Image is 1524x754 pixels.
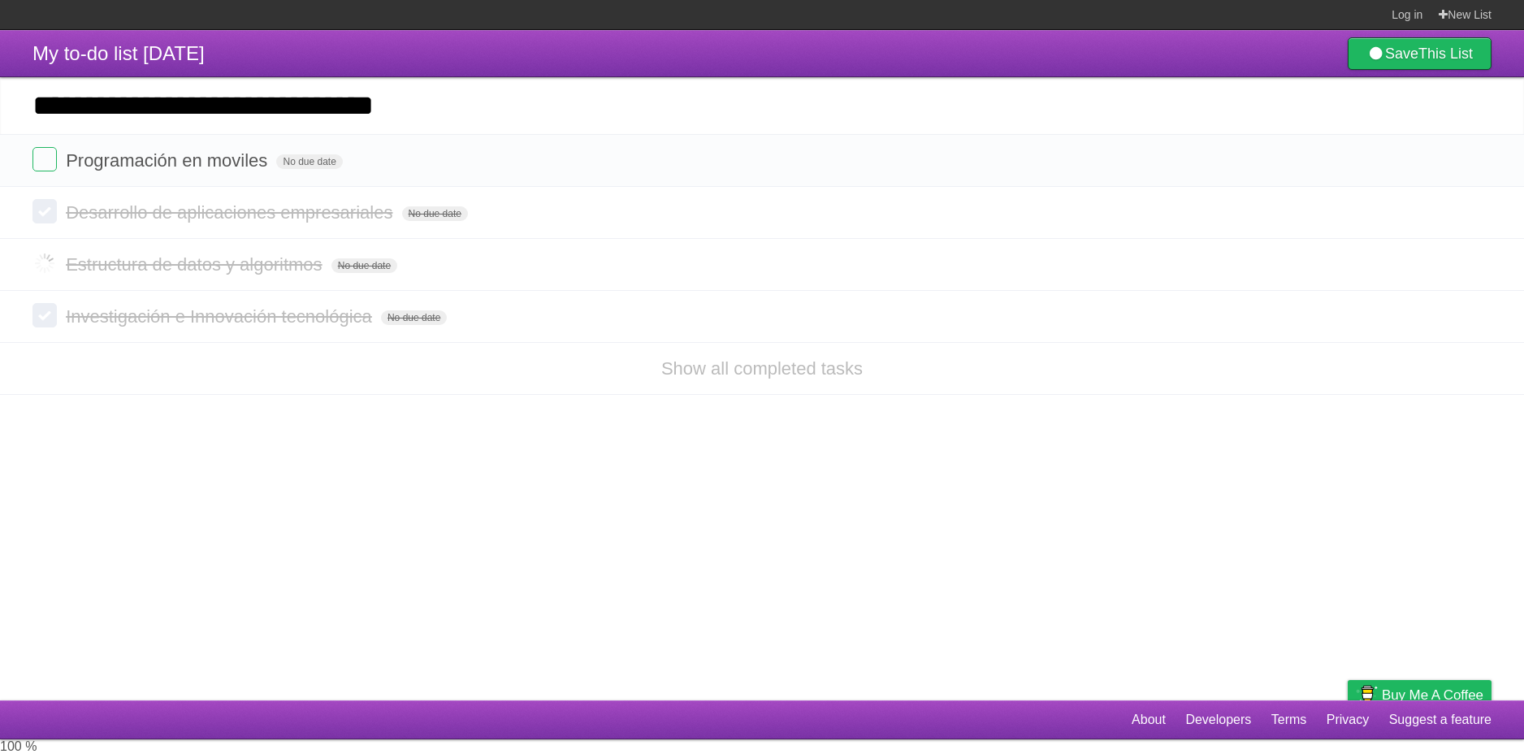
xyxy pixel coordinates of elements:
span: No due date [276,154,342,169]
label: Done [32,199,57,223]
span: My to-do list [DATE] [32,42,205,64]
a: About [1132,704,1166,735]
label: Done [32,251,57,275]
span: No due date [402,206,468,221]
label: Done [32,147,57,171]
a: Terms [1271,704,1307,735]
span: No due date [331,258,397,273]
span: Buy me a coffee [1382,681,1483,709]
a: Developers [1185,704,1251,735]
a: Show all completed tasks [661,358,863,379]
img: Buy me a coffee [1356,681,1378,708]
span: Investigación e Innovación tecnológica [66,306,376,327]
a: Privacy [1327,704,1369,735]
label: Done [32,303,57,327]
span: Desarrollo de aplicaciones empresariales [66,202,396,223]
b: This List [1418,45,1473,62]
a: Suggest a feature [1389,704,1492,735]
a: Buy me a coffee [1348,680,1492,710]
a: SaveThis List [1348,37,1492,70]
span: Programación en moviles [66,150,271,171]
span: Estructura de datos y algoritmos [66,254,326,275]
span: No due date [381,310,447,325]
